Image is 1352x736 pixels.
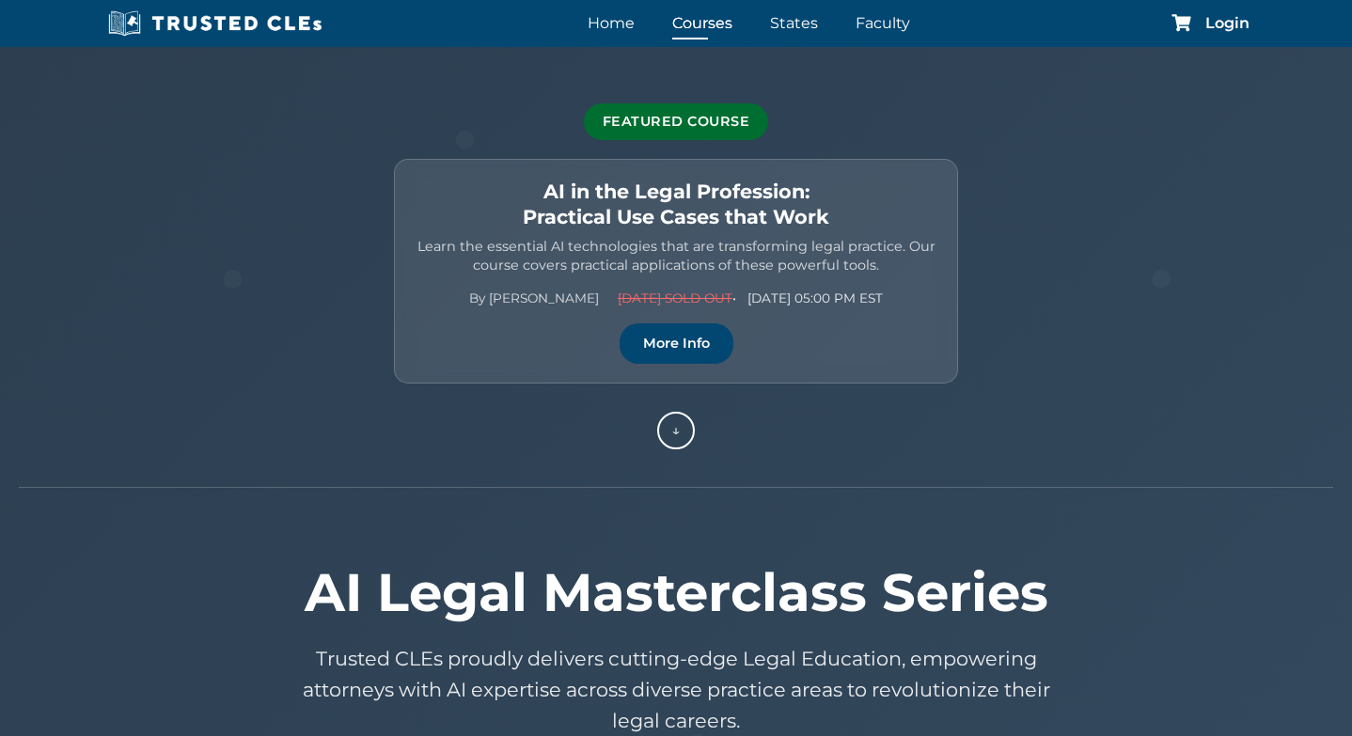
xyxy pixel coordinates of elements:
[618,290,732,305] span: [DATE] SOLD OUT
[765,9,823,37] a: States
[583,9,639,37] a: Home
[668,9,737,37] a: Courses
[102,9,327,38] img: Trusted CLEs
[414,179,938,229] h2: AI in the Legal Profession: Practical Use Cases that Work
[618,289,883,309] span: • [DATE] 05:00 PM EST
[851,9,915,37] a: Faculty
[112,561,1240,624] h1: AI Legal Masterclass Series
[584,103,769,140] div: Featured Course
[671,418,681,443] span: ↓
[414,237,938,274] p: Learn the essential AI technologies that are transforming legal practice. Our course covers pract...
[469,290,599,305] a: By [PERSON_NAME]
[620,323,733,364] a: More Info
[1205,16,1250,31] a: Login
